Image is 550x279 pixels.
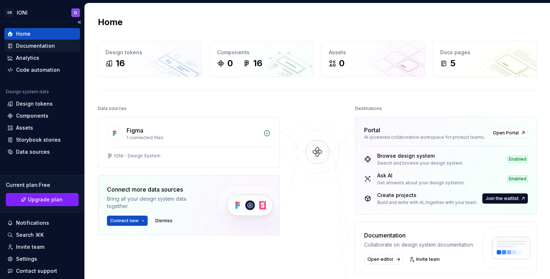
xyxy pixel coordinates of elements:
div: Get answers about your design systems. [377,180,465,186]
span: Join the waitlist [486,196,519,201]
button: ORIONID [1,5,83,20]
h2: Home [98,16,123,28]
div: Search and browse your design system. [377,160,463,166]
a: Design tokens16 [98,41,202,77]
div: 0 [227,58,233,69]
div: Bring all your design system data together. [107,195,205,210]
div: Enabled [507,175,528,182]
div: Storybook stories [16,136,61,144]
div: Components [16,112,48,119]
div: Assets [329,49,418,56]
div: Search ⌘K [16,231,44,239]
a: Design tokens [4,98,80,110]
div: Design tokens [105,49,195,56]
div: Figma [127,126,143,135]
button: Notifications [4,217,80,229]
div: D [74,10,77,16]
div: Browse design system [377,152,463,160]
a: Assets [4,122,80,134]
a: Docs pages5 [433,41,537,77]
a: Invite team [407,254,443,264]
button: Contact support [4,265,80,277]
div: 16 [116,58,125,69]
a: Home [4,28,80,40]
div: Destinations [355,103,382,114]
div: Current plan : Free [6,181,79,189]
button: Upgrade plan [6,193,79,206]
div: Design tokens [16,100,53,107]
div: 1 connected files [127,135,259,141]
div: Create projects [377,192,478,199]
div: Assets [16,124,33,131]
div: IONI - Design System [114,153,160,159]
span: Invite team [416,256,440,262]
div: Enabled [507,156,528,163]
span: Open editor [367,256,394,262]
div: Data sources [98,103,127,114]
span: Upgrade plan [28,196,63,203]
div: Collaborate on design system documentation. [364,241,474,248]
div: Invite team [16,243,44,251]
div: 16 [253,58,262,69]
div: Ask AI [377,172,465,179]
div: Home [16,30,31,38]
div: Documentation [364,231,474,240]
a: Data sources [4,146,80,158]
div: 0 [339,58,344,69]
div: Notifications [16,219,49,227]
button: Search ⌘K [4,229,80,241]
a: Components [4,110,80,122]
button: Collapse sidebar [74,17,84,27]
a: Analytics [4,52,80,64]
a: Components016 [210,41,314,77]
a: Documentation [4,40,80,52]
a: Code automation [4,64,80,76]
a: Open editor [364,254,403,264]
span: Open Portal [493,130,519,136]
span: Dismiss [155,218,172,224]
div: Settings [16,255,37,263]
button: Dismiss [152,216,176,226]
div: Portal [364,126,380,134]
div: Documentation [16,42,55,50]
div: Analytics [16,54,39,62]
button: Connect new [107,216,148,226]
div: Build and write with AI, together with your team. [377,200,478,205]
a: Storybook stories [4,134,80,146]
div: Components [217,49,306,56]
div: Contact support [16,267,57,275]
div: AI-powered collaborative workspace for product teams. [364,134,485,140]
div: Docs pages [440,49,529,56]
a: Invite team [4,241,80,253]
a: Figma1 connected filesIONI - Design System [98,117,280,168]
a: Assets0 [321,41,426,77]
div: IONI [17,9,28,16]
div: Data sources [16,148,50,156]
button: Join the waitlist [482,193,528,204]
div: 5 [450,58,455,69]
div: OR [5,8,14,17]
a: Settings [4,253,80,265]
span: Connect new [110,218,139,224]
div: Design system data [6,89,49,95]
div: Connect more data sources [107,185,205,194]
a: Open Portal [490,128,528,138]
div: Code automation [16,66,60,74]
